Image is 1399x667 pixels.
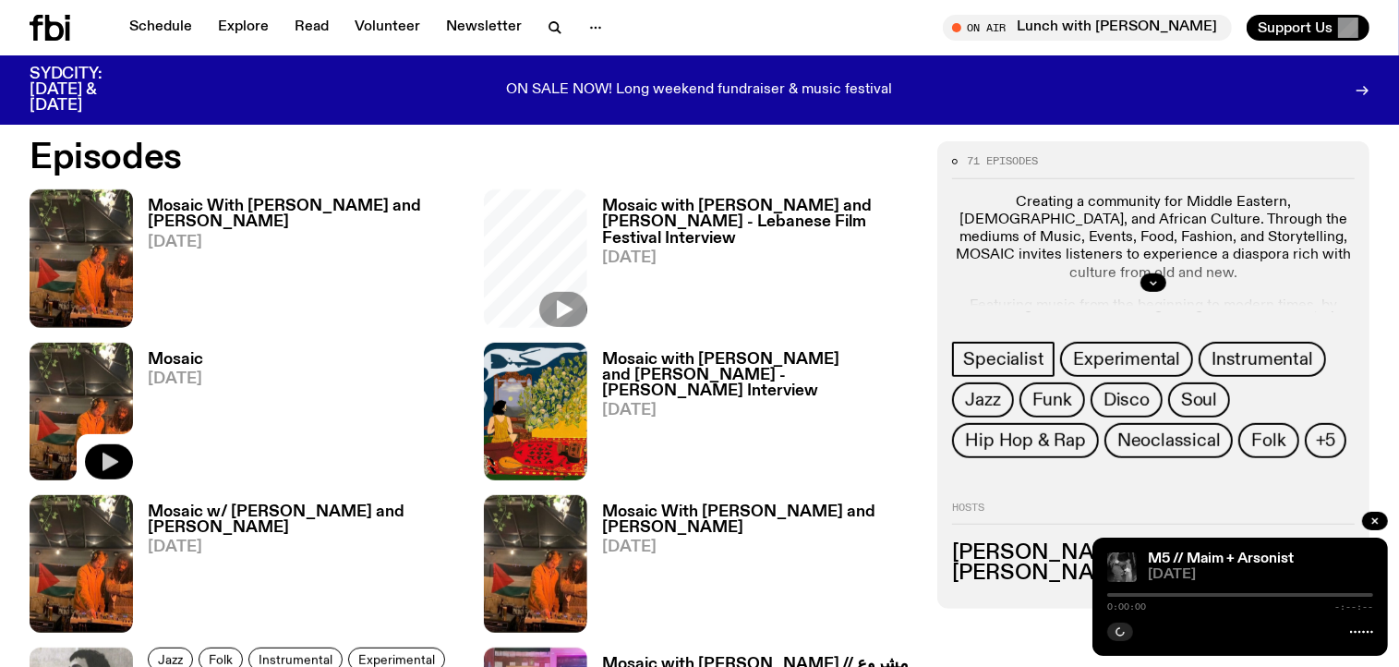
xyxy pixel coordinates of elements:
a: Neoclassical [1104,423,1234,458]
button: On AirLunch with [PERSON_NAME] [943,15,1232,41]
span: Support Us [1258,19,1333,36]
span: [DATE] [1148,568,1373,582]
a: Folk [1238,423,1298,458]
a: Volunteer [344,15,431,41]
a: Specialist [952,342,1055,377]
a: Mosaic with [PERSON_NAME] and [PERSON_NAME] - [PERSON_NAME] Interview[DATE] [587,352,916,480]
h3: [PERSON_NAME] [952,543,1355,564]
a: Hip Hop & Rap [952,423,1098,458]
a: Mosaic[DATE] [133,352,203,480]
button: +5 [1305,423,1347,458]
h3: Mosaic w/ [PERSON_NAME] and [PERSON_NAME] [148,504,462,536]
h3: Mosaic With [PERSON_NAME] and [PERSON_NAME] [602,504,916,536]
h3: Mosaic [148,352,203,368]
span: Folk [1251,431,1285,451]
a: M5 // Maim + Arsonist [1148,552,1294,566]
h3: SYDCITY: [DATE] & [DATE] [30,67,148,114]
span: Disco [1104,390,1150,410]
span: Experimental [1073,349,1180,370]
span: Soul [1181,390,1217,410]
a: Funk [1019,382,1085,418]
span: [DATE] [148,540,462,555]
a: Jazz [952,382,1013,418]
img: Tommy and Jono Playing at a fundraiser for Palestine [484,495,587,633]
span: Folk [209,653,233,667]
span: Experimental [358,653,435,667]
span: Jazz [965,390,1000,410]
a: Mosaic w/ [PERSON_NAME] and [PERSON_NAME][DATE] [133,504,462,633]
a: Mosaic With [PERSON_NAME] and [PERSON_NAME][DATE] [133,199,462,327]
span: [DATE] [602,250,916,266]
button: Support Us [1247,15,1369,41]
a: Explore [207,15,280,41]
span: Jazz [158,653,183,667]
span: [DATE] [602,540,916,555]
span: [DATE] [602,403,916,418]
h3: Mosaic With [PERSON_NAME] and [PERSON_NAME] [148,199,462,230]
img: Tommy and Jono Playing at a fundraiser for Palestine [30,343,133,480]
h2: Episodes [30,141,915,175]
span: Instrumental [1212,349,1313,370]
span: Instrumental [259,653,332,667]
img: Tommy and Jono Playing at a fundraiser for Palestine [30,495,133,633]
span: [DATE] [148,235,462,250]
p: ON SALE NOW! Long weekend fundraiser & music festival [507,82,893,99]
span: +5 [1316,431,1336,451]
h2: Hosts [952,503,1355,525]
h3: [PERSON_NAME] [952,564,1355,584]
a: Instrumental [1199,342,1326,377]
img: Tommy and Jono Playing at a fundraiser for Palestine [30,189,133,327]
a: Schedule [118,15,203,41]
h3: Mosaic with [PERSON_NAME] and [PERSON_NAME] - [PERSON_NAME] Interview [602,352,916,399]
h3: Mosaic with [PERSON_NAME] and [PERSON_NAME] - Lebanese Film Festival Interview [602,199,916,246]
a: Mosaic with [PERSON_NAME] and [PERSON_NAME] - Lebanese Film Festival Interview[DATE] [587,199,916,327]
a: Soul [1168,382,1230,418]
a: Newsletter [435,15,533,41]
span: Specialist [963,349,1043,370]
span: Neoclassical [1117,431,1221,451]
span: Hip Hop & Rap [965,431,1085,451]
span: 0:00:00 [1107,602,1146,612]
span: -:--:-- [1334,602,1373,612]
a: Read [283,15,340,41]
a: Disco [1091,382,1163,418]
p: Creating a community for Middle Eastern, [DEMOGRAPHIC_DATA], and African Culture. Through the med... [952,194,1355,283]
a: Experimental [1060,342,1193,377]
span: Funk [1032,390,1072,410]
a: Mosaic With [PERSON_NAME] and [PERSON_NAME][DATE] [587,504,916,633]
span: 71 episodes [967,156,1038,166]
span: [DATE] [148,371,203,387]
